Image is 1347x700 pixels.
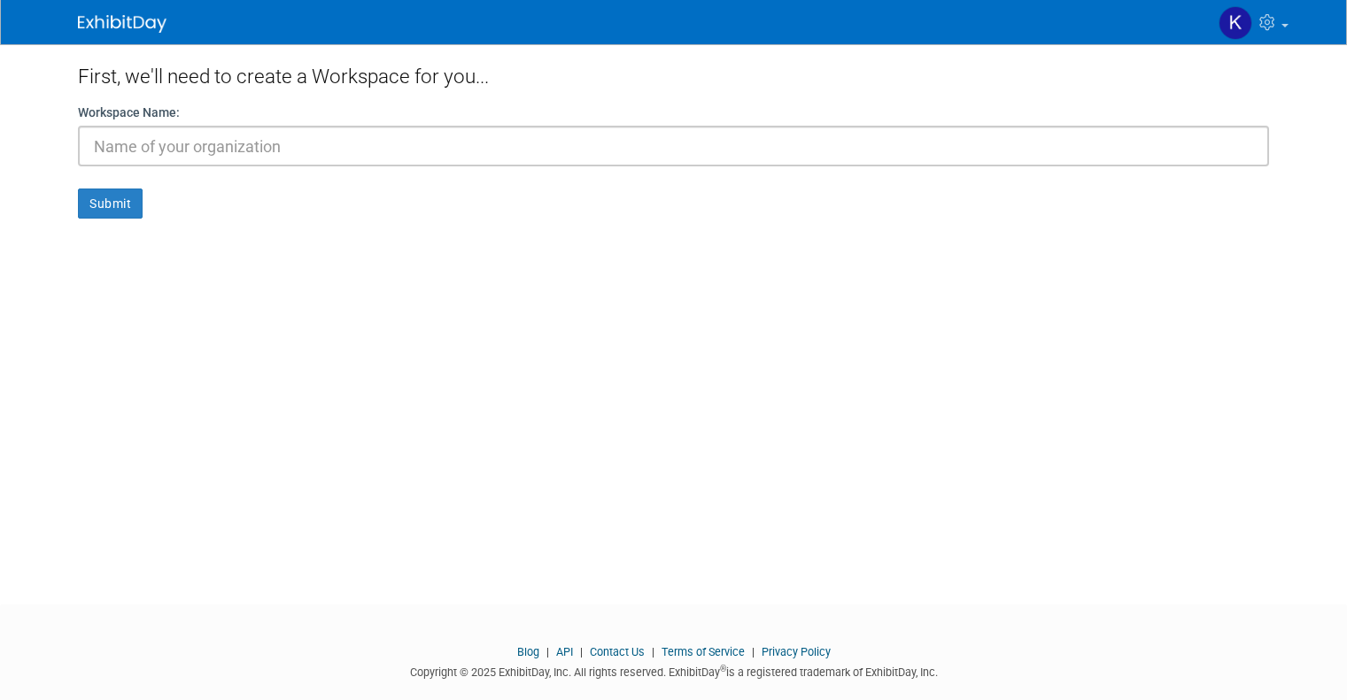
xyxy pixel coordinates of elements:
[542,645,554,658] span: |
[762,645,831,658] a: Privacy Policy
[78,104,180,121] label: Workspace Name:
[647,645,659,658] span: |
[576,645,587,658] span: |
[78,126,1269,166] input: Name of your organization
[720,664,726,673] sup: ®
[78,15,166,33] img: ExhibitDay
[517,645,539,658] a: Blog
[1219,6,1252,40] img: Kat Sarmiento
[556,645,573,658] a: API
[78,188,143,219] button: Submit
[590,645,645,658] a: Contact Us
[662,645,745,658] a: Terms of Service
[747,645,759,658] span: |
[78,44,1269,104] div: First, we'll need to create a Workspace for you...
